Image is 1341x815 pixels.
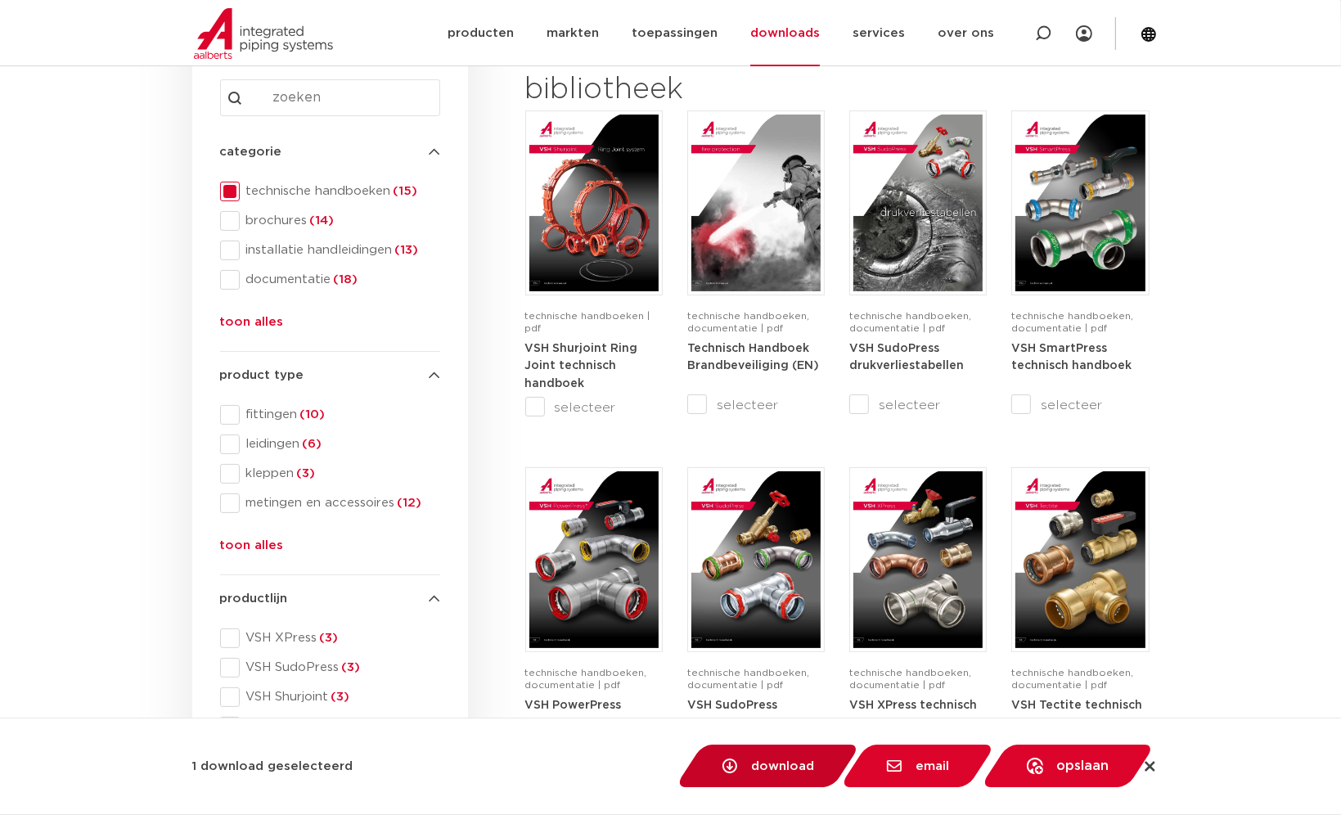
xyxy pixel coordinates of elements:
span: technische handboeken, documentatie | pdf [849,311,971,333]
img: VSH-Tectite_A4TM_5009376-2024-2.0_NL-pdf.jpg [1015,471,1145,648]
span: (13) [393,244,419,256]
span: (3) [340,661,361,673]
span: documentatie [240,272,440,288]
span: (3) [295,467,316,480]
h4: product type [220,366,440,385]
img: VSH-PowerPress_A4TM_5008817_2024_3.1_NL-pdf.jpg [529,471,659,648]
span: (15) [391,185,418,197]
span: metingen en accessoires [240,495,440,511]
span: installatie handleidingen [240,242,440,259]
img: FireProtection_A4TM_5007915_2025_2.0_EN-1-pdf.jpg [691,115,821,291]
span: VSH Shurjoint [240,689,440,705]
img: VSH-SmartPress_A4TM_5009301_2023_2.0-EN-pdf.jpg [1015,115,1145,291]
img: VSH-SudoPress_A4PLT_5007706_2024-2.0_NL-pdf.jpg [853,115,983,291]
div: VSH SudoPress(3) [220,658,440,678]
a: VSH Tectite technisch handboek [1011,699,1142,729]
a: VSH SudoPress technisch handboek [687,699,808,729]
span: technische handboeken, documentatie | pdf [687,311,809,333]
strong: VSH PowerPress technisch handboek [525,700,646,729]
button: toon alles [220,313,284,339]
span: technische handboeken, documentatie | pdf [1011,311,1133,333]
div: kleppen(3) [220,464,440,484]
label: selecteer [687,395,825,415]
span: kleppen [240,466,440,482]
a: VSH SmartPress technisch handboek [1011,342,1132,372]
strong: VSH Shurjoint Ring Joint technisch handboek [525,343,638,389]
span: technische handboeken, documentatie | pdf [687,668,809,690]
span: VSH XPress [240,630,440,646]
a: VSH Shurjoint Ring Joint technisch handboek [525,342,638,389]
span: (14) [308,214,335,227]
a: Technisch Handboek Brandbeveiliging (EN) [687,342,819,372]
a: VSH SudoPress drukverliestabellen [849,342,964,372]
div: brochures(14) [220,211,440,231]
span: VSH SudoPress [240,660,440,676]
span: (3) [329,691,350,703]
label: selecteer [1011,395,1149,415]
div: installatie handleidingen(13) [220,241,440,260]
span: technische handboeken [240,183,440,200]
button: toon alles [220,536,284,562]
div: opslaan in MyIPS [986,745,1116,788]
span: email [916,760,949,772]
h2: bibliotheek [525,70,817,110]
img: VSH-XPress_A4TM_5008762_2025_4.1_NL-pdf.jpg [853,471,983,648]
div: selectie wissen [1142,759,1156,775]
a: email [839,745,996,787]
strong: VSH XPress technisch handboek [849,700,977,729]
strong: VSH SudoPress technisch handboek [687,700,808,729]
span: technische handboeken | pdf [525,311,650,333]
span: (12) [395,497,422,509]
div: documentatie(18) [220,270,440,290]
h4: productlijn [220,589,440,609]
div: leidingen(6) [220,435,440,454]
div: mail bestanden [845,745,960,788]
span: technische handboeken, documentatie | pdf [849,668,971,690]
span: opslaan [1056,759,1109,772]
a: download [675,745,861,787]
span: (3) [317,632,339,644]
span: technische handboeken, documentatie | pdf [1011,668,1133,690]
span: technische handboeken, documentatie | pdf [525,668,647,690]
div: technische handboeken(15) [220,182,440,201]
div: VSH XPress(3) [220,628,440,648]
span: brochures [240,213,440,229]
a: VSH PowerPress technisch handboek [525,699,646,729]
img: VSH-SudoPress_A4TM_5001604-2023-3.0_NL-pdf.jpg [691,471,821,648]
strong: VSH SmartPress technisch handboek [1011,343,1132,372]
span: (18) [331,273,358,286]
strong: VSH SudoPress drukverliestabellen [849,343,964,372]
div: download zip [681,745,820,788]
strong: 1 download geselecteerd [192,760,353,772]
label: selecteer [525,398,663,417]
span: leidingen [240,436,440,453]
span: (6) [300,438,322,450]
span: download [751,760,814,772]
div: VSH Shurjoint(3) [220,687,440,707]
strong: Technisch Handboek Brandbeveiliging (EN) [687,343,819,372]
h4: categorie [220,142,440,162]
strong: VSH Tectite technisch handboek [1011,700,1142,729]
span: (10) [298,408,326,421]
div: fittingen(10) [220,405,440,425]
img: VSH-Shurjoint-RJ_A4TM_5011380_2025_1.1_EN-pdf.jpg [529,115,659,291]
div: metingen en accessoires(12) [220,493,440,513]
span: fittingen [240,407,440,423]
label: selecteer [849,395,987,415]
a: VSH XPress technisch handboek [849,699,977,729]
